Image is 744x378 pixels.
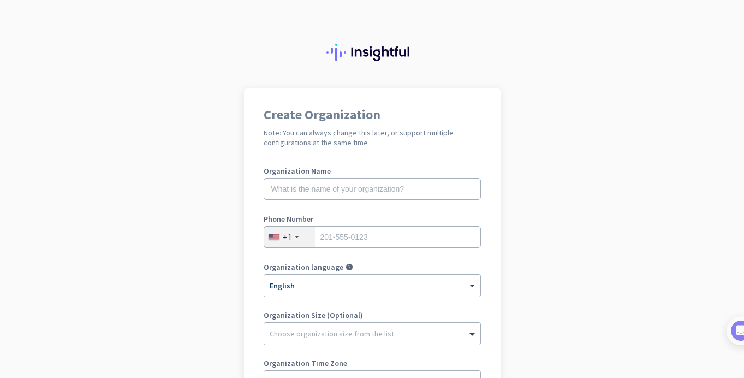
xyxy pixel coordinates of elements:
[346,263,353,271] i: help
[264,226,481,248] input: 201-555-0123
[264,359,481,367] label: Organization Time Zone
[326,44,418,61] img: Insightful
[264,128,481,147] h2: Note: You can always change this later, or support multiple configurations at the same time
[264,178,481,200] input: What is the name of your organization?
[283,232,292,243] div: +1
[264,167,481,175] label: Organization Name
[264,215,481,223] label: Phone Number
[264,311,481,319] label: Organization Size (Optional)
[264,108,481,121] h1: Create Organization
[264,263,343,271] label: Organization language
